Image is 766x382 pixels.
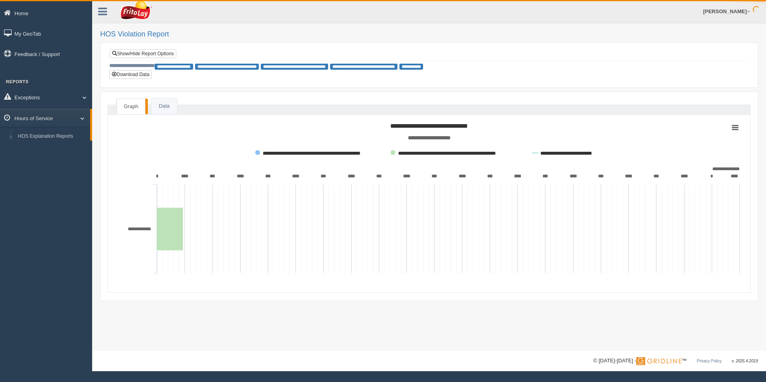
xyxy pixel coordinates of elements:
[636,357,681,365] img: Gridline
[117,99,145,115] a: Graph
[100,30,758,38] h2: HOS Violation Report
[697,359,722,363] a: Privacy Policy
[14,129,90,144] a: HOS Explanation Reports
[593,357,758,365] div: © [DATE]-[DATE] - ™
[110,49,176,58] a: Show/Hide Report Options
[151,98,177,115] a: Data
[109,70,152,79] button: Download Data
[732,359,758,363] span: v. 2025.4.2019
